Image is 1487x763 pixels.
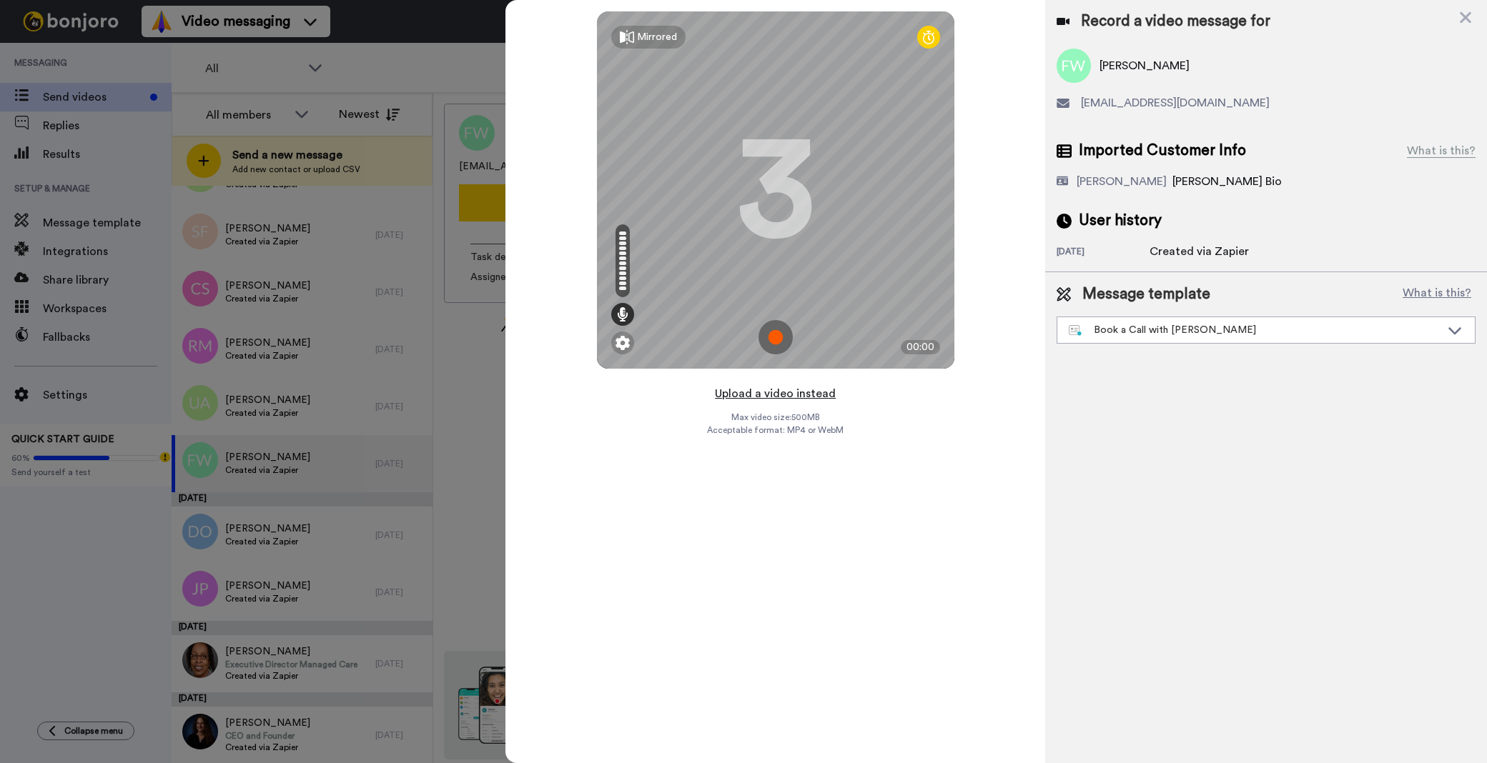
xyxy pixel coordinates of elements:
[731,412,820,423] span: Max video size: 500 MB
[21,30,265,77] div: message notification from Grant, 6w ago. Thanks for being with us for 4 months - it's flown by! H...
[62,41,247,55] p: Thanks for being with us for 4 months - it's flown by! How can we make the next 4 months even bet...
[1069,323,1441,337] div: Book a Call with [PERSON_NAME]
[711,384,840,403] button: Upload a video instead
[1081,94,1270,111] span: [EMAIL_ADDRESS][DOMAIN_NAME]
[32,43,55,66] img: Profile image for Grant
[1077,173,1167,190] div: [PERSON_NAME]
[901,340,940,354] div: 00:00
[62,55,247,68] p: Message from Grant, sent 6w ago
[736,136,815,244] div: 3
[1082,284,1210,305] span: Message template
[616,336,630,350] img: ic_gear.svg
[1057,246,1150,260] div: [DATE]
[1079,210,1162,231] span: User history
[707,424,844,436] span: Acceptable format: MP4 or WebM
[1150,243,1249,260] div: Created via Zapier
[1079,140,1246,161] span: Imported Customer Info
[1069,325,1082,336] img: nextgen-template.svg
[1172,176,1282,187] span: [PERSON_NAME] Bio
[1407,142,1476,159] div: What is this?
[1398,284,1476,305] button: What is this?
[759,320,793,354] img: ic_record_start.svg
